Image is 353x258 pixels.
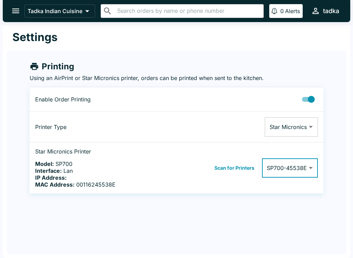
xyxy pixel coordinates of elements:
b: IP Address: [35,174,67,181]
b: Interface: [35,167,62,174]
div: tadka [323,7,339,15]
p: 00116245538E [35,181,150,188]
p: Tadka Indian Cuisine [28,8,82,14]
div: SP700-45538E [262,158,318,178]
button: Tadka Indian Cuisine [24,4,95,18]
h4: Printing [42,61,74,72]
p: Lan [35,167,150,174]
div: Available Printers [262,158,318,178]
h1: Settings [12,30,58,44]
p: 0 [280,8,284,14]
button: Scan for Printers [212,163,256,173]
button: tadka [308,3,342,18]
p: Alerts [285,8,300,14]
p: Printer Type [35,123,150,130]
input: Search orders by name or phone number [115,6,261,16]
p: SP700 [35,160,150,167]
p: Star Micronics Printer [35,148,150,155]
b: Model: [35,160,54,167]
b: MAC Address: [35,181,74,188]
button: open drawer [7,2,24,20]
p: Using an AirPrint or Star Micronics printer, orders can be printed when sent to the kitchen. [30,75,323,81]
p: Enable Order Printing [35,96,150,103]
div: Star Micronics [265,117,318,137]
